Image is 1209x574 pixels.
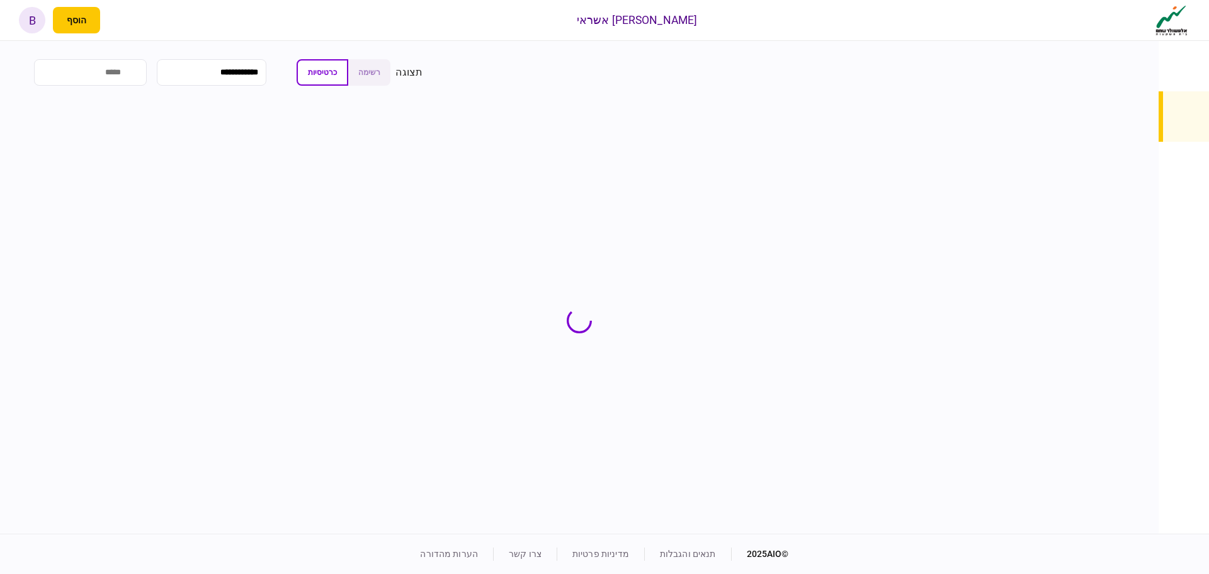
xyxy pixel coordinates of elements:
[420,549,478,559] a: הערות מהדורה
[108,7,134,33] button: פתח רשימת התראות
[509,549,542,559] a: צרו קשר
[297,59,348,86] button: כרטיסיות
[660,549,716,559] a: תנאים והגבלות
[577,12,698,28] div: [PERSON_NAME] אשראי
[19,7,45,33] button: b
[1153,4,1190,36] img: client company logo
[572,549,629,559] a: מדיניות פרטיות
[731,548,789,561] div: © 2025 AIO
[53,7,100,33] button: פתח תפריט להוספת לקוח
[395,65,423,80] div: תצוגה
[358,68,380,77] span: רשימה
[348,59,390,86] button: רשימה
[308,68,337,77] span: כרטיסיות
